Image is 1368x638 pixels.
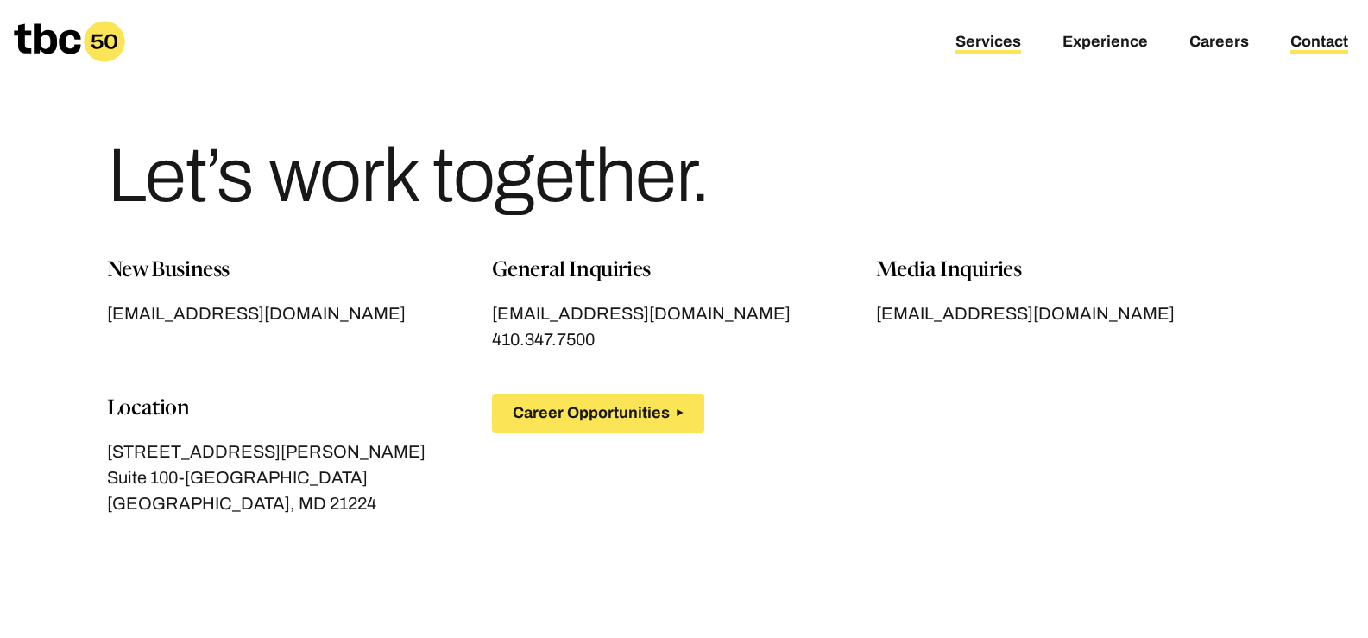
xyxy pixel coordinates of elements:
[492,330,595,352] span: 410.347.7500
[14,21,125,62] a: Homepage
[876,304,1175,326] span: [EMAIL_ADDRESS][DOMAIN_NAME]
[107,304,406,326] span: [EMAIL_ADDRESS][DOMAIN_NAME]
[107,490,492,516] p: [GEOGRAPHIC_DATA], MD 21224
[107,439,492,464] p: [STREET_ADDRESS][PERSON_NAME]
[107,464,492,490] p: Suite 100-[GEOGRAPHIC_DATA]
[107,300,492,326] a: [EMAIL_ADDRESS][DOMAIN_NAME]
[876,300,1261,326] a: [EMAIL_ADDRESS][DOMAIN_NAME]
[492,256,877,287] p: General Inquiries
[876,256,1261,287] p: Media Inquiries
[955,33,1021,54] a: Services
[492,394,704,433] button: Career Opportunities
[513,404,670,422] span: Career Opportunities
[107,256,492,287] p: New Business
[1062,33,1148,54] a: Experience
[492,300,877,326] a: [EMAIL_ADDRESS][DOMAIN_NAME]
[492,326,595,352] a: 410.347.7500
[1290,33,1348,54] a: Contact
[1189,33,1249,54] a: Careers
[107,138,709,214] h1: Let’s work together.
[492,304,791,326] span: [EMAIL_ADDRESS][DOMAIN_NAME]
[107,394,492,425] p: Location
